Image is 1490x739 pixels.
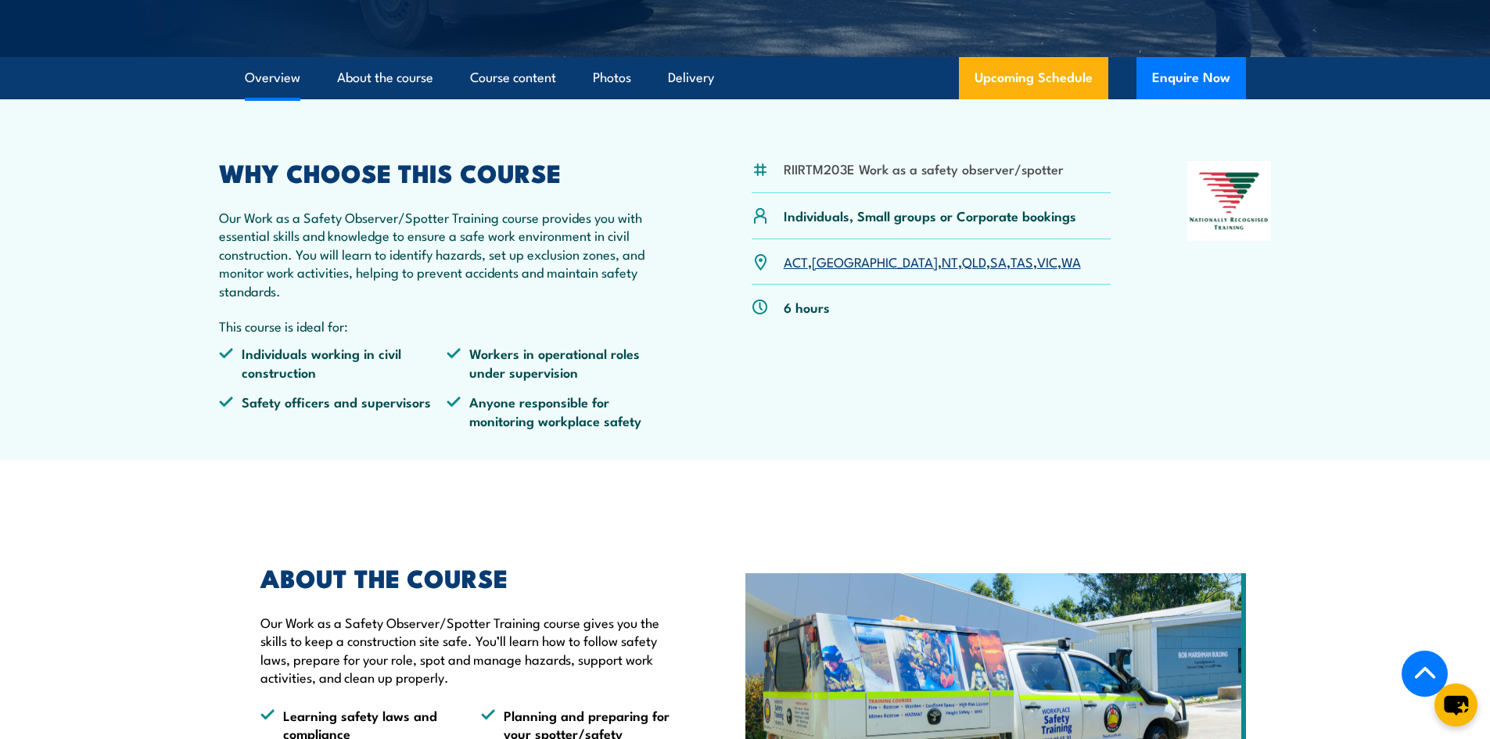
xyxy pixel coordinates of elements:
a: ACT [784,252,808,271]
a: About the course [337,57,433,99]
a: SA [990,252,1007,271]
a: WA [1061,252,1081,271]
li: Workers in operational roles under supervision [447,344,675,381]
a: Course content [470,57,556,99]
p: Our Work as a Safety Observer/Spotter Training course gives you the skills to keep a construction... [260,613,673,687]
a: Upcoming Schedule [959,57,1108,99]
p: Our Work as a Safety Observer/Spotter Training course provides you with essential skills and know... [219,208,676,300]
a: QLD [962,252,986,271]
p: Individuals, Small groups or Corporate bookings [784,206,1076,224]
a: Overview [245,57,300,99]
h2: WHY CHOOSE THIS COURSE [219,161,676,183]
li: RIIRTM203E Work as a safety observer/spotter [784,160,1064,178]
li: Safety officers and supervisors [219,393,447,429]
button: Enquire Now [1136,57,1246,99]
h2: ABOUT THE COURSE [260,566,673,588]
p: This course is ideal for: [219,317,676,335]
li: Individuals working in civil construction [219,344,447,381]
p: , , , , , , , [784,253,1081,271]
a: Delivery [668,57,714,99]
a: Photos [593,57,631,99]
a: NT [942,252,958,271]
p: 6 hours [784,298,830,316]
a: VIC [1037,252,1057,271]
a: [GEOGRAPHIC_DATA] [812,252,938,271]
button: chat-button [1434,683,1477,726]
a: TAS [1011,252,1033,271]
img: Nationally Recognised Training logo. [1187,161,1272,241]
li: Anyone responsible for monitoring workplace safety [447,393,675,429]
